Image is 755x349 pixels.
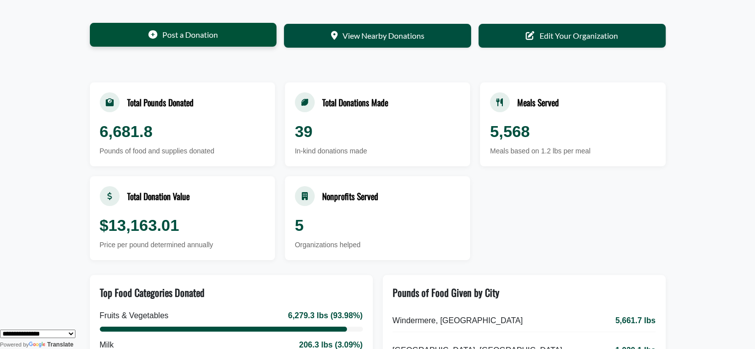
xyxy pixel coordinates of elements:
[393,285,499,300] div: Pounds of Food Given by City
[295,120,460,143] div: 39
[295,240,460,250] div: Organizations helped
[100,146,265,156] div: Pounds of food and supplies donated
[479,24,666,48] a: Edit Your Organization
[616,315,656,327] span: 5,661.7 lbs
[100,213,265,237] div: $13,163.01
[393,315,523,327] span: Windermere, [GEOGRAPHIC_DATA]
[100,310,169,322] div: Fruits & Vegetables
[284,24,471,48] a: View Nearby Donations
[288,310,362,322] div: 6,279.3 lbs (93.98%)
[100,120,265,143] div: 6,681.8
[100,285,205,300] div: Top Food Categories Donated
[100,240,265,250] div: Price per pound determined annually
[322,190,378,203] div: Nonprofits Served
[29,341,73,348] a: Translate
[490,146,655,156] div: Meals based on 1.2 lbs per meal
[322,96,388,109] div: Total Donations Made
[295,146,460,156] div: In-kind donations made
[517,96,559,109] div: Meals Served
[295,213,460,237] div: 5
[127,190,190,203] div: Total Donation Value
[29,342,47,349] img: Google Translate
[127,96,194,109] div: Total Pounds Donated
[490,120,655,143] div: 5,568
[90,23,277,47] a: Post a Donation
